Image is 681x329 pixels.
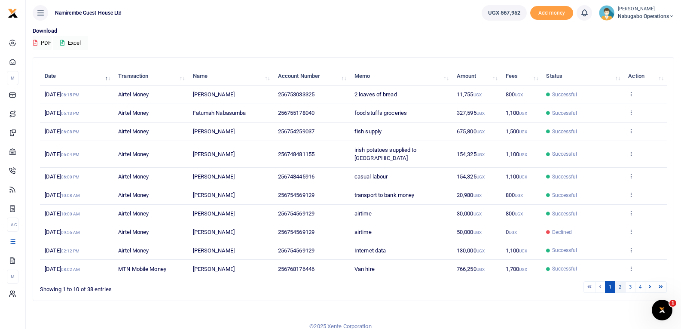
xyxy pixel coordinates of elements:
[118,210,149,217] span: Airtel Money
[118,110,149,116] span: Airtel Money
[515,212,523,216] small: UGX
[278,173,315,180] span: 256748445916
[40,280,298,294] div: Showing 1 to 10 of 38 entries
[476,111,485,116] small: UGX
[118,91,149,98] span: Airtel Money
[278,128,315,135] span: 256754259037
[193,210,235,217] span: [PERSON_NAME]
[506,266,528,272] span: 1,700
[506,229,517,235] span: 0
[193,128,235,135] span: [PERSON_NAME]
[45,110,79,116] span: [DATE]
[118,266,166,272] span: MTN Mobile Money
[40,67,113,86] th: Date: activate to sort column descending
[45,192,80,198] span: [DATE]
[541,67,623,86] th: Status: activate to sort column ascending
[506,173,528,180] span: 1,100
[618,6,674,13] small: [PERSON_NAME]
[278,110,315,116] span: 256755178040
[519,249,527,253] small: UGX
[188,67,273,86] th: Name: activate to sort column ascending
[118,128,149,135] span: Airtel Money
[506,91,523,98] span: 800
[354,110,407,116] span: food stuffs groceries
[118,229,149,235] span: Airtel Money
[552,150,577,158] span: Successful
[354,247,386,254] span: Internet data
[552,91,577,98] span: Successful
[599,5,614,21] img: profile-user
[506,192,523,198] span: 800
[530,6,573,20] span: Add money
[278,266,315,272] span: 256768176446
[354,128,382,135] span: fish supply
[193,110,246,116] span: Fatumah Nabasumba
[273,67,350,86] th: Account Number: activate to sort column ascending
[476,152,485,157] small: UGX
[45,247,79,254] span: [DATE]
[53,36,88,50] button: Excel
[457,91,482,98] span: 11,755
[61,152,80,157] small: 06:04 PM
[7,270,18,284] li: M
[45,266,80,272] span: [DATE]
[45,91,79,98] span: [DATE]
[278,91,315,98] span: 256753033325
[457,151,485,157] span: 154,325
[354,266,375,272] span: Van hire
[193,229,235,235] span: [PERSON_NAME]
[118,247,149,254] span: Airtel Money
[506,247,528,254] span: 1,100
[599,5,674,21] a: profile-user [PERSON_NAME] Nabugabo operations
[519,267,527,272] small: UGX
[61,249,80,253] small: 02:12 PM
[457,110,485,116] span: 327,595
[61,212,80,216] small: 10:00 AM
[669,300,676,307] span: 1
[45,151,79,157] span: [DATE]
[506,151,528,157] span: 1,100
[61,111,80,116] small: 06:13 PM
[615,281,625,293] a: 2
[45,173,79,180] span: [DATE]
[193,173,235,180] span: [PERSON_NAME]
[515,193,523,198] small: UGX
[552,228,572,236] span: Declined
[509,230,517,235] small: UGX
[278,210,315,217] span: 256754569129
[473,92,482,97] small: UGX
[519,111,527,116] small: UGX
[193,247,235,254] span: [PERSON_NAME]
[552,173,577,181] span: Successful
[118,151,149,157] span: Airtel Money
[623,67,667,86] th: Action: activate to sort column ascending
[193,266,235,272] span: [PERSON_NAME]
[501,67,541,86] th: Fees: activate to sort column ascending
[193,151,235,157] span: [PERSON_NAME]
[7,218,18,232] li: Ac
[354,210,372,217] span: airtime
[530,9,573,15] a: Add money
[519,152,527,157] small: UGX
[118,192,149,198] span: Airtel Money
[635,281,645,293] a: 4
[52,9,125,17] span: Namirembe Guest House Ltd
[552,265,577,273] span: Successful
[113,67,188,86] th: Transaction: activate to sort column ascending
[354,229,372,235] span: airtime
[278,192,315,198] span: 256754569129
[457,229,482,235] span: 50,000
[354,147,417,162] span: irish potatoes supplied to [GEOGRAPHIC_DATA]
[278,247,315,254] span: 256754569129
[482,5,527,21] a: UGX 567,952
[118,173,149,180] span: Airtel Money
[552,246,577,254] span: Successful
[45,210,80,217] span: [DATE]
[61,129,80,134] small: 06:08 PM
[473,212,482,216] small: UGX
[61,92,80,97] small: 06:15 PM
[506,110,528,116] span: 1,100
[278,151,315,157] span: 256748481155
[457,192,482,198] span: 20,980
[519,129,527,134] small: UGX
